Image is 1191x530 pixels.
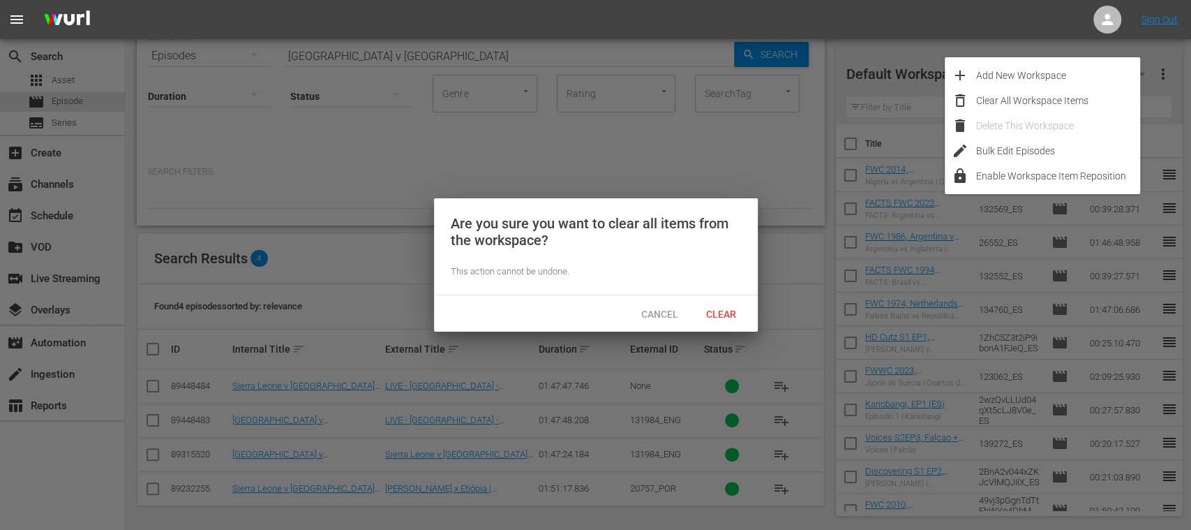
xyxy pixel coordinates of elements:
[33,3,100,36] img: ans4CAIJ8jUAAAAAAAAAAAAAAAAAAAAAAAAgQb4GAAAAAAAAAAAAAAAAAAAAAAAAJMjXAAAAAAAAAAAAAAAAAAAAAAAAgAT5G...
[976,138,1140,163] div: Bulk Edit Episodes
[976,113,1140,138] div: Delete This Workspace
[976,88,1140,113] div: Clear All Workspace Items
[952,168,968,184] span: lock
[451,215,741,249] div: Are you sure you want to clear all items from the workspace?
[952,142,968,159] span: edit
[8,11,25,28] span: menu
[691,301,752,326] button: Clear
[630,309,689,320] span: Cancel
[976,163,1140,189] div: Enable Workspace Item Reposition
[1141,14,1178,25] a: Sign Out
[952,67,968,84] span: add
[695,309,747,320] span: Clear
[451,265,741,279] div: This action cannot be undone.
[952,117,968,134] span: delete
[629,301,691,326] button: Cancel
[976,63,1140,88] div: Add New Workspace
